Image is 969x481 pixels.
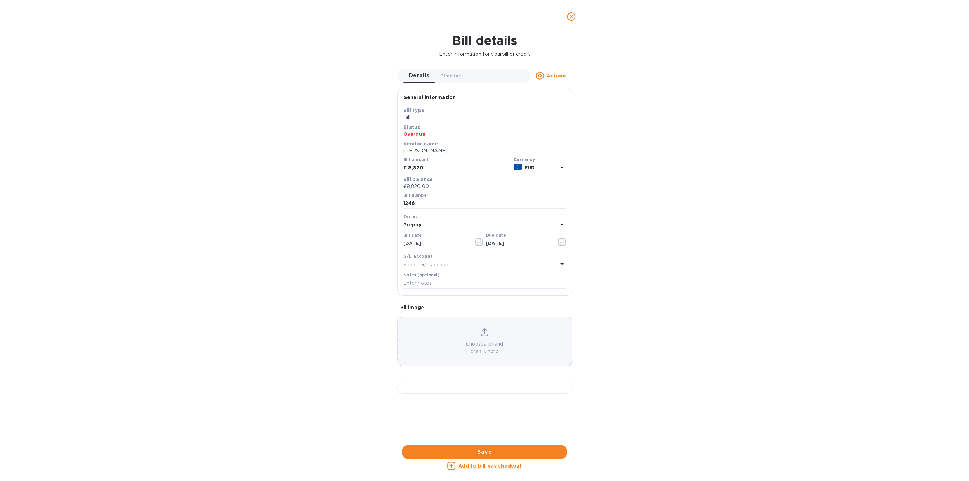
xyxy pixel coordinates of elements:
[402,445,567,459] button: Save
[525,165,535,170] b: EUR
[547,73,566,78] u: Actions
[398,340,572,355] p: Choose a bill and drag it here
[403,95,456,100] b: General information
[407,448,562,456] span: Save
[403,222,422,227] b: Prepay
[403,163,408,173] div: €
[403,254,433,259] b: G/L account
[486,233,506,237] label: Due date
[6,33,963,48] h1: Bill details
[403,273,440,277] label: Notes (optional)
[403,278,566,289] input: Enter notes
[6,50,963,58] p: Enter information for your bill or credit
[403,198,566,209] input: Enter bill number
[403,238,469,249] input: Select date
[403,141,438,147] b: Vendor name
[403,107,424,113] b: Bill type
[403,261,450,268] p: Select G/L account
[403,124,420,130] b: Status
[458,463,522,469] u: Add to bill pay checkout
[563,8,580,25] button: close
[408,163,511,173] input: € Enter bill amount
[486,238,551,249] input: Due date
[403,193,428,197] label: Bill number
[441,72,461,79] span: Timeline
[403,131,566,138] p: Overdue
[403,214,418,219] b: Terms
[514,157,535,162] b: Currency
[403,177,433,182] b: Bill balance
[403,147,566,154] p: [PERSON_NAME]
[403,233,422,237] label: Bill date
[403,114,566,121] p: Bill
[409,71,430,81] span: Details
[403,158,428,162] label: Bill amount
[403,183,566,190] p: €8,820.00
[400,304,569,311] p: Bill image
